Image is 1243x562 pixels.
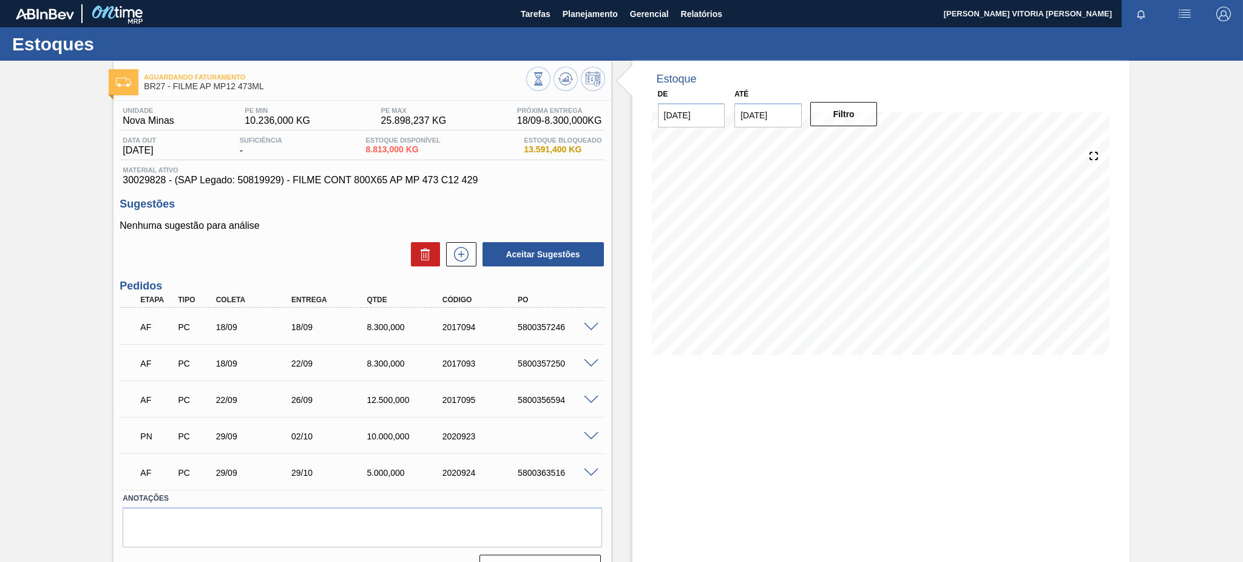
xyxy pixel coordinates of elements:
span: Aguardando Faturamento [144,73,526,81]
span: Próxima Entrega [517,107,602,114]
img: Logout [1216,7,1231,21]
button: Notificações [1122,5,1160,22]
span: BR27 - FILME AP MP12 473ML [144,82,526,91]
div: Pedido de Compra [175,322,214,332]
span: Gerencial [630,7,669,21]
span: Planejamento [563,7,618,21]
span: PE MIN [245,107,310,114]
div: 5800357250 [515,359,600,368]
input: dd/mm/yyyy [658,103,725,127]
div: 18/09/2025 [213,322,298,332]
span: Relatórios [681,7,722,21]
span: 30029828 - (SAP Legado: 50819929) - FILME CONT 800X65 AP MP 473 C12 429 [123,175,601,186]
span: Data out [123,137,156,144]
div: 2020923 [439,432,524,441]
div: 8.300,000 [364,359,449,368]
p: PN [140,432,174,441]
div: 5800357246 [515,322,600,332]
span: 18/09 - 8.300,000 KG [517,115,602,126]
div: Aguardando Faturamento [137,350,177,377]
div: Aguardando Faturamento [137,314,177,340]
button: Programar Estoque [581,67,605,91]
div: 8.300,000 [364,322,449,332]
label: De [658,90,668,98]
div: 22/09/2025 [213,395,298,405]
span: Material ativo [123,166,601,174]
div: 02/10/2025 [288,432,373,441]
span: Nova Minas [123,115,174,126]
span: 25.898,237 KG [381,115,447,126]
div: 29/09/2025 [213,468,298,478]
div: 26/09/2025 [288,395,373,405]
h1: Estoques [12,37,228,51]
div: Qtde [364,296,449,304]
div: Pedido de Compra [175,359,214,368]
img: TNhmsLtSVTkK8tSr43FrP2fwEKptu5GPRR3wAAAABJRU5ErkJggg== [16,8,74,19]
div: Pedido de Compra [175,468,214,478]
div: 5800356594 [515,395,600,405]
button: Visão Geral dos Estoques [526,67,550,91]
span: 8.813,000 KG [365,145,440,154]
div: 29/09/2025 [213,432,298,441]
h3: Sugestões [120,198,605,211]
div: 29/10/2025 [288,468,373,478]
div: Pedido em Negociação [137,423,177,450]
div: 5800363516 [515,468,600,478]
div: - [237,137,285,156]
button: Atualizar Gráfico [554,67,578,91]
span: Tarefas [521,7,550,21]
div: 2017094 [439,322,524,332]
button: Filtro [810,102,878,126]
div: 22/09/2025 [288,359,373,368]
span: Suficiência [240,137,282,144]
div: 5.000,000 [364,468,449,478]
span: Unidade [123,107,174,114]
p: AF [140,395,174,405]
span: 10.236,000 KG [245,115,310,126]
p: AF [140,359,174,368]
div: 12.500,000 [364,395,449,405]
img: userActions [1177,7,1192,21]
div: Pedido de Compra [175,395,214,405]
div: Pedido de Compra [175,432,214,441]
div: Nova sugestão [440,242,476,266]
div: 18/09/2025 [213,359,298,368]
div: 2020924 [439,468,524,478]
p: Nenhuma sugestão para análise [120,220,605,231]
label: Anotações [123,490,601,507]
div: Excluir Sugestões [405,242,440,266]
div: 2017095 [439,395,524,405]
input: dd/mm/yyyy [734,103,802,127]
div: Código [439,296,524,304]
span: PE MAX [381,107,447,114]
div: 10.000,000 [364,432,449,441]
span: 13.591,400 KG [524,145,601,154]
p: AF [140,322,174,332]
img: Ícone [116,78,131,87]
span: [DATE] [123,145,156,156]
button: Aceitar Sugestões [483,242,604,266]
h3: Pedidos [120,280,605,293]
div: Tipo [175,296,214,304]
div: Aguardando Faturamento [137,387,177,413]
div: Aceitar Sugestões [476,241,605,268]
div: Estoque [657,73,697,86]
div: Entrega [288,296,373,304]
p: AF [140,468,174,478]
span: Estoque Disponível [365,137,440,144]
div: 18/09/2025 [288,322,373,332]
label: Até [734,90,748,98]
span: Estoque Bloqueado [524,137,601,144]
div: Etapa [137,296,177,304]
div: 2017093 [439,359,524,368]
div: PO [515,296,600,304]
div: Coleta [213,296,298,304]
div: Aguardando Faturamento [137,459,177,486]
